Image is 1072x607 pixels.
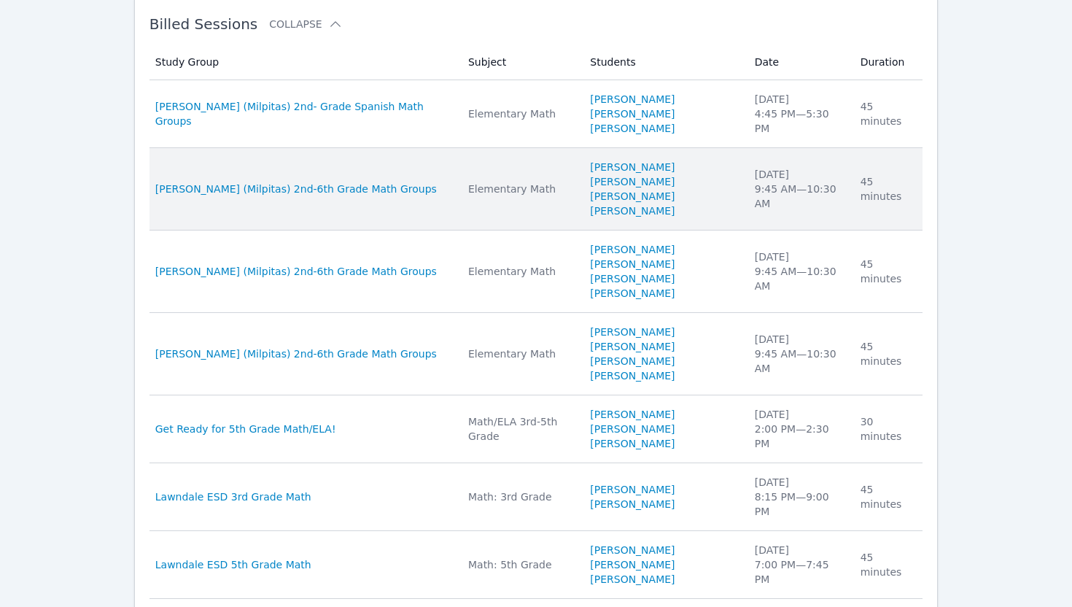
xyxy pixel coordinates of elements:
tr: [PERSON_NAME] (Milpitas) 2nd-6th Grade Math GroupsElementary Math[PERSON_NAME][PERSON_NAME][PERSO... [149,148,923,231]
th: Date [746,45,852,80]
div: [DATE] 7:00 PM — 7:45 PM [755,543,843,587]
a: [PERSON_NAME] [590,189,675,204]
a: [PERSON_NAME] [590,354,675,368]
a: [PERSON_NAME] [590,497,675,511]
th: Study Group [149,45,459,80]
tr: Get Ready for 5th Grade Math/ELA!Math/ELA 3rd-5th Grade[PERSON_NAME][PERSON_NAME][PERSON_NAME][DA... [149,395,923,463]
a: [PERSON_NAME] [590,543,675,557]
a: [PERSON_NAME] [590,572,675,587]
div: Elementary Math [468,182,572,196]
div: Elementary Math [468,264,572,279]
a: [PERSON_NAME] [590,482,675,497]
a: [PERSON_NAME] [590,160,675,174]
tr: Lawndale ESD 5th Grade MathMath: 5th Grade[PERSON_NAME][PERSON_NAME][PERSON_NAME][DATE]7:00 PM—7:... [149,531,923,599]
a: [PERSON_NAME] [590,286,675,301]
a: [PERSON_NAME] [590,368,675,383]
div: [DATE] 9:45 AM — 10:30 AM [755,250,843,293]
div: 45 minutes [861,174,914,204]
a: [PERSON_NAME] (Milpitas) 2nd- Grade Spanish Math Groups [155,99,451,128]
a: [PERSON_NAME] [590,204,675,218]
div: 45 minutes [861,257,914,286]
div: Math/ELA 3rd-5th Grade [468,414,572,444]
div: Elementary Math [468,347,572,361]
th: Students [581,45,745,80]
a: [PERSON_NAME] (Milpitas) 2nd-6th Grade Math Groups [155,347,437,361]
div: [DATE] 9:45 AM — 10:30 AM [755,332,843,376]
a: Lawndale ESD 3rd Grade Math [155,490,311,504]
a: [PERSON_NAME] [590,242,675,257]
button: Collapse [269,17,342,31]
div: 45 minutes [861,339,914,368]
div: Elementary Math [468,107,572,121]
a: [PERSON_NAME] [590,257,675,271]
div: [DATE] 4:45 PM — 5:30 PM [755,92,843,136]
a: Lawndale ESD 5th Grade Math [155,557,311,572]
a: [PERSON_NAME] [590,271,675,286]
tr: [PERSON_NAME] (Milpitas) 2nd-6th Grade Math GroupsElementary Math[PERSON_NAME][PERSON_NAME][PERSO... [149,313,923,395]
div: Math: 3rd Grade [468,490,572,504]
tr: [PERSON_NAME] (Milpitas) 2nd-6th Grade Math GroupsElementary Math[PERSON_NAME][PERSON_NAME][PERSO... [149,231,923,313]
a: [PERSON_NAME] [590,436,675,451]
a: [PERSON_NAME] (Milpitas) 2nd-6th Grade Math Groups [155,182,437,196]
div: 30 minutes [861,414,914,444]
th: Duration [852,45,923,80]
a: [PERSON_NAME] [590,174,675,189]
a: [PERSON_NAME] [590,407,675,422]
div: Math: 5th Grade [468,557,572,572]
a: [PERSON_NAME] (Milpitas) 2nd-6th Grade Math Groups [155,264,437,279]
div: 45 minutes [861,99,914,128]
a: Get Ready for 5th Grade Math/ELA! [155,422,336,436]
a: [PERSON_NAME] [590,339,675,354]
div: [DATE] 9:45 AM — 10:30 AM [755,167,843,211]
th: Subject [459,45,581,80]
tr: Lawndale ESD 3rd Grade MathMath: 3rd Grade[PERSON_NAME][PERSON_NAME][DATE]8:15 PM—9:00 PM45 minutes [149,463,923,531]
a: [PERSON_NAME] [590,557,675,572]
span: Billed Sessions [149,15,257,33]
tr: [PERSON_NAME] (Milpitas) 2nd- Grade Spanish Math GroupsElementary Math[PERSON_NAME][PERSON_NAME][... [149,80,923,148]
div: [DATE] 8:15 PM — 9:00 PM [755,475,843,519]
a: [PERSON_NAME] [590,92,675,107]
a: [PERSON_NAME] [590,325,675,339]
a: [PERSON_NAME] [590,121,675,136]
a: [PERSON_NAME] [590,107,675,121]
div: [DATE] 2:00 PM — 2:30 PM [755,407,843,451]
a: [PERSON_NAME] [590,422,675,436]
div: 45 minutes [861,482,914,511]
div: 45 minutes [861,550,914,579]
